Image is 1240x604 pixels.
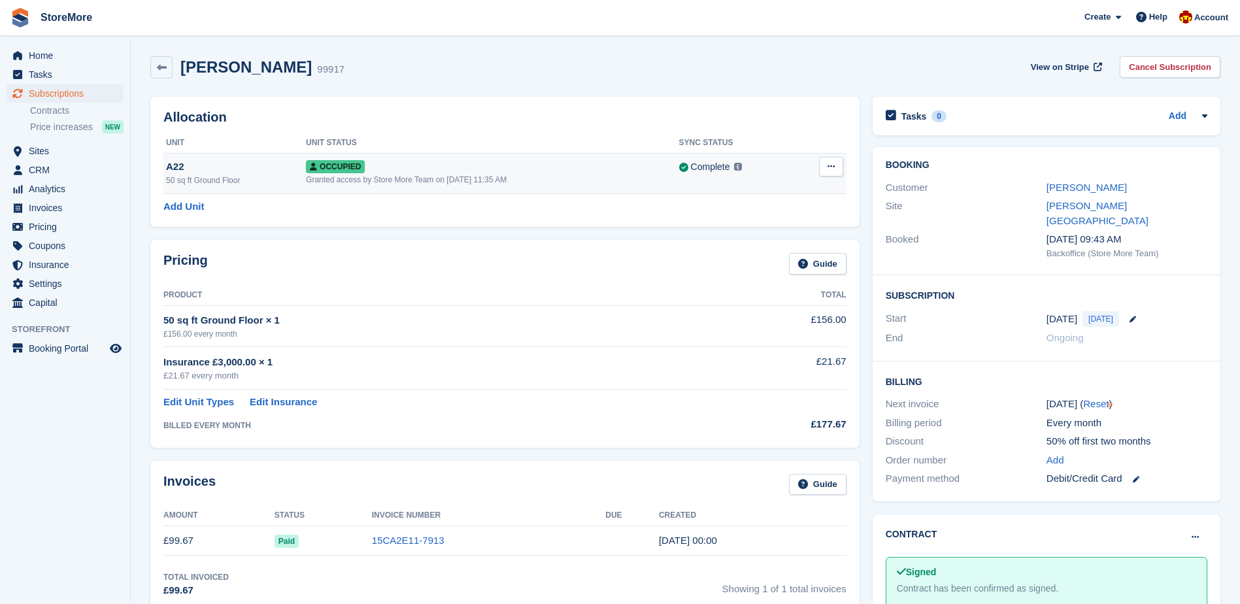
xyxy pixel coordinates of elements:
a: Edit Unit Types [163,395,234,410]
h2: Invoices [163,474,216,495]
div: Billing period [886,416,1047,431]
img: icon-info-grey-7440780725fd019a000dd9b08b2336e03edf1995a4989e88bcd33f0948082b44.svg [734,163,742,171]
a: Guide [789,474,846,495]
div: [DATE] 09:43 AM [1047,232,1207,247]
div: £177.67 [718,417,846,432]
th: Created [659,505,846,526]
th: Amount [163,505,275,526]
div: 50 sq ft Ground Floor × 1 [163,313,718,328]
div: NEW [102,120,124,133]
div: Next invoice [886,397,1047,412]
a: Cancel Subscription [1120,56,1220,78]
a: menu [7,142,124,160]
th: Product [163,285,718,306]
th: Unit [163,133,306,154]
a: [PERSON_NAME] [1047,182,1127,193]
span: View on Stripe [1031,61,1089,74]
time: 2025-08-30 23:00:00 UTC [1047,312,1077,327]
div: Backoffice (Store More Team) [1047,247,1207,260]
span: Help [1149,10,1167,24]
div: 0 [931,110,947,122]
a: menu [7,256,124,274]
div: Complete [691,160,730,174]
h2: Booking [886,160,1207,171]
th: Due [605,505,659,526]
span: Create [1084,10,1111,24]
td: £156.00 [718,305,846,346]
td: £21.67 [718,347,846,390]
div: Debit/Credit Card [1047,471,1207,486]
span: Home [29,46,107,65]
div: Order number [886,453,1047,468]
a: menu [7,180,124,198]
h2: Billing [886,375,1207,388]
a: Add [1169,109,1186,124]
th: Status [275,505,372,526]
span: Capital [29,294,107,312]
a: menu [7,65,124,84]
span: Account [1194,11,1228,24]
a: menu [7,218,124,236]
th: Sync Status [679,133,796,154]
span: Booking Portal [29,339,107,358]
a: 15CA2E11-7913 [372,535,444,546]
a: StoreMore [35,7,97,28]
h2: [PERSON_NAME] [180,58,312,76]
td: £99.67 [163,526,275,556]
span: Ongoing [1047,332,1084,343]
span: [DATE] [1082,311,1119,327]
span: Invoices [29,199,107,217]
th: Total [718,285,846,306]
a: Contracts [30,105,124,117]
span: CRM [29,161,107,179]
a: menu [7,84,124,103]
span: Storefront [12,323,130,336]
div: £21.67 every month [163,369,718,382]
div: Signed [897,565,1196,579]
a: Reset [1083,398,1109,409]
h2: Pricing [163,253,208,275]
h2: Allocation [163,110,846,125]
h2: Subscription [886,288,1207,301]
span: Tasks [29,65,107,84]
span: Price increases [30,121,93,133]
a: menu [7,294,124,312]
span: Subscriptions [29,84,107,103]
div: [DATE] ( ) [1047,397,1207,412]
span: Sites [29,142,107,160]
span: Showing 1 of 1 total invoices [722,571,846,598]
time: 2025-08-30 23:00:40 UTC [659,535,717,546]
a: Price increases NEW [30,120,124,134]
span: Settings [29,275,107,293]
div: Every month [1047,416,1207,431]
div: Contract has been confirmed as signed. [897,582,1196,596]
div: BILLED EVERY MONTH [163,420,718,431]
div: Start [886,311,1047,327]
div: £99.67 [163,583,229,598]
span: Coupons [29,237,107,255]
a: [PERSON_NAME][GEOGRAPHIC_DATA] [1047,200,1148,226]
span: Pricing [29,218,107,236]
a: menu [7,199,124,217]
span: Paid [275,535,299,548]
div: Booked [886,232,1047,260]
img: Store More Team [1179,10,1192,24]
span: Insurance [29,256,107,274]
div: Granted access by Store More Team on [DATE] 11:35 AM [306,174,679,186]
a: menu [7,275,124,293]
a: menu [7,46,124,65]
div: Total Invoiced [163,571,229,583]
th: Invoice Number [372,505,606,526]
h2: Contract [886,528,937,541]
div: 50% off first two months [1047,434,1207,449]
div: 50 sq ft Ground Floor [166,175,306,186]
a: menu [7,339,124,358]
div: Site [886,199,1047,228]
a: View on Stripe [1026,56,1105,78]
th: Unit Status [306,133,679,154]
span: Analytics [29,180,107,198]
div: A22 [166,159,306,175]
a: Edit Insurance [250,395,317,410]
a: menu [7,161,124,179]
div: £156.00 every month [163,328,718,340]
